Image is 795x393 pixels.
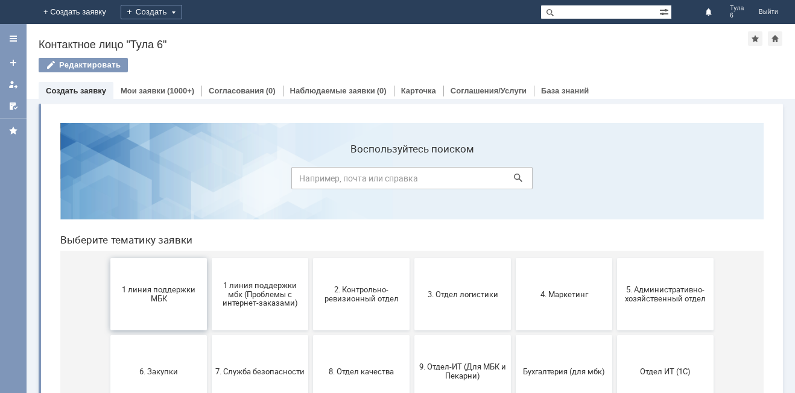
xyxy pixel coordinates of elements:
button: 4. Маркетинг [465,145,562,217]
button: 1 линия поддержки мбк (Проблемы с интернет-заказами) [161,145,258,217]
a: Согласования [209,86,264,95]
button: 5. Административно-хозяйственный отдел [566,145,663,217]
span: 3. Отдел логистики [367,176,457,185]
span: Франчайзинг [367,330,457,339]
button: 3. Отдел логистики [364,145,460,217]
span: 2. Контрольно-ревизионный отдел [266,172,355,190]
button: 2. Контрольно-ревизионный отдел [262,145,359,217]
span: Финансовый отдел [266,330,355,339]
span: Отдел-ИТ (Битрикс24 и CRM) [63,326,153,344]
span: Тула [730,5,744,12]
span: 6 [730,12,744,19]
button: Бухгалтерия (для мбк) [465,222,562,294]
button: Финансовый отдел [262,299,359,371]
span: Отдел-ИТ (Офис) [165,330,254,339]
span: 4. Маркетинг [469,176,558,185]
button: 8. Отдел качества [262,222,359,294]
div: Контактное лицо "Тула 6" [39,39,748,51]
div: Сделать домашней страницей [768,31,782,46]
div: (0) [377,86,387,95]
div: Добавить в избранное [748,31,762,46]
a: Мои заявки [121,86,165,95]
button: [PERSON_NAME]. Услуги ИТ для МБК (оформляет L1) [566,299,663,371]
div: (0) [266,86,276,95]
a: Создать заявку [46,86,106,95]
div: (1000+) [167,86,194,95]
a: Наблюдаемые заявки [290,86,375,95]
button: Отдел ИТ (1С) [566,222,663,294]
span: Это соглашение не активно! [469,326,558,344]
span: 5. Административно-хозяйственный отдел [570,172,659,190]
button: 7. Служба безопасности [161,222,258,294]
button: Отдел-ИТ (Офис) [161,299,258,371]
a: Мои заявки [4,75,23,94]
a: Создать заявку [4,53,23,72]
a: Соглашения/Услуги [451,86,527,95]
button: 6. Закупки [60,222,156,294]
span: 7. Служба безопасности [165,253,254,262]
button: Франчайзинг [364,299,460,371]
span: 6. Закупки [63,253,153,262]
span: Бухгалтерия (для мбк) [469,253,558,262]
button: 9. Отдел-ИТ (Для МБК и Пекарни) [364,222,460,294]
span: 1 линия поддержки МБК [63,172,153,190]
span: [PERSON_NAME]. Услуги ИТ для МБК (оформляет L1) [570,321,659,348]
span: Расширенный поиск [659,5,671,17]
div: Создать [121,5,182,19]
label: Воспользуйтесь поиском [241,30,482,42]
span: 1 линия поддержки мбк (Проблемы с интернет-заказами) [165,167,254,194]
input: Например, почта или справка [241,54,482,76]
button: Отдел-ИТ (Битрикс24 и CRM) [60,299,156,371]
span: 9. Отдел-ИТ (Для МБК и Пекарни) [367,249,457,267]
button: Это соглашение не активно! [465,299,562,371]
header: Выберите тематику заявки [10,121,713,133]
a: База знаний [541,86,589,95]
span: 8. Отдел качества [266,253,355,262]
a: Мои согласования [4,96,23,116]
span: Отдел ИТ (1С) [570,253,659,262]
button: 1 линия поддержки МБК [60,145,156,217]
a: Карточка [401,86,436,95]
